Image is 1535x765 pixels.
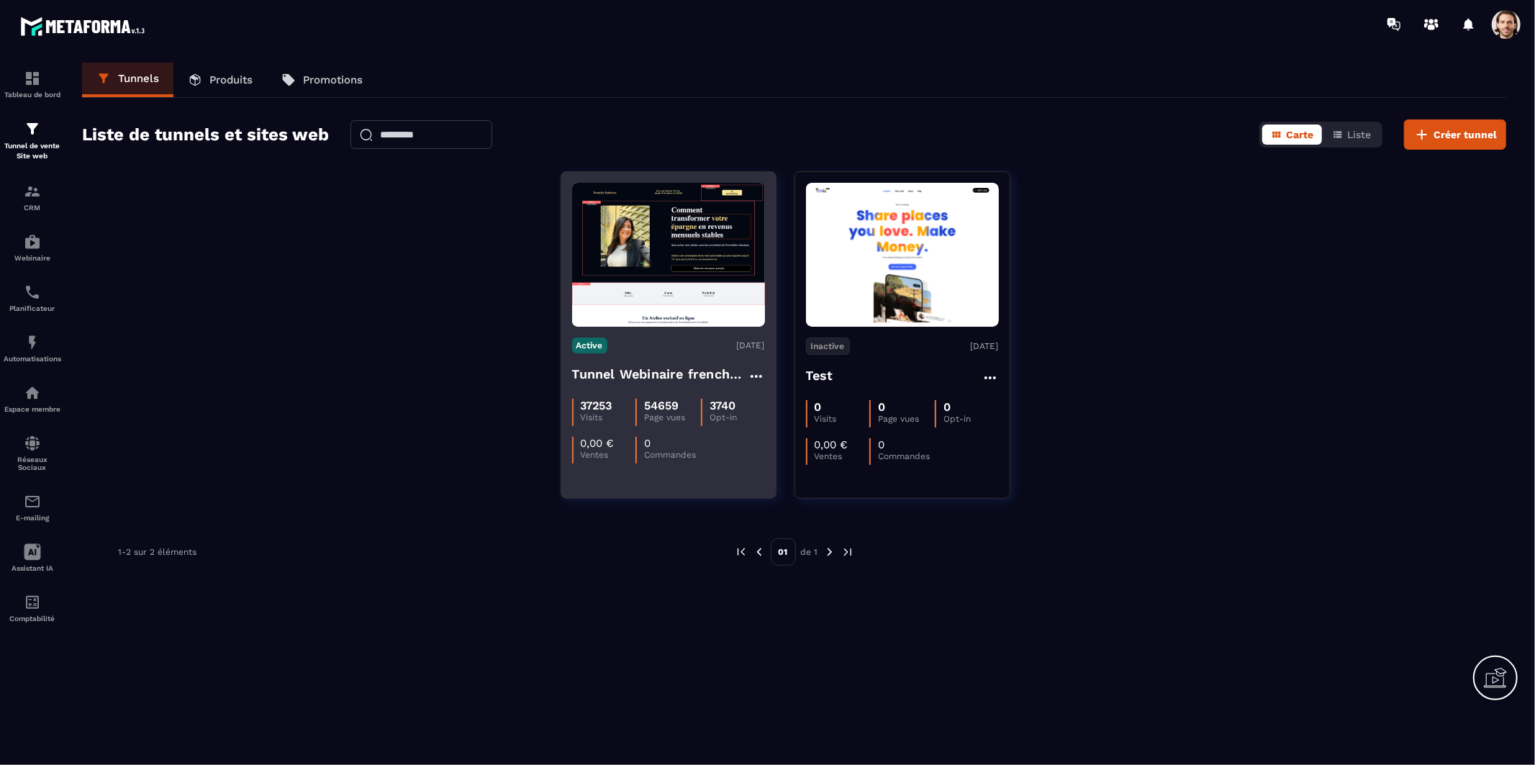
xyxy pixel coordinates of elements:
[801,546,818,558] p: de 1
[737,340,765,350] p: [DATE]
[581,399,612,412] p: 37253
[1286,129,1313,140] span: Carte
[878,400,885,414] p: 0
[4,355,61,363] p: Automatisations
[815,438,848,451] p: 0,00 €
[572,364,748,384] h4: Tunnel Webinaire frenchy partners
[4,273,61,323] a: schedulerschedulerPlanificateur
[815,400,822,414] p: 0
[841,546,854,558] img: next
[644,450,699,460] p: Commandes
[878,438,884,451] p: 0
[24,183,41,200] img: formation
[4,615,61,623] p: Comptabilité
[24,493,41,510] img: email
[4,304,61,312] p: Planificateur
[710,412,764,422] p: Opt-in
[209,73,253,86] p: Produits
[82,120,329,149] h2: Liste de tunnels et sites web
[753,546,766,558] img: prev
[267,63,377,97] a: Promotions
[823,546,836,558] img: next
[173,63,267,97] a: Produits
[4,172,61,222] a: formationformationCRM
[815,414,869,424] p: Visits
[1323,125,1380,145] button: Liste
[644,399,679,412] p: 54659
[771,538,796,566] p: 01
[878,414,935,424] p: Page vues
[4,254,61,262] p: Webinaire
[815,451,869,461] p: Ventes
[24,284,41,301] img: scheduler
[572,183,765,327] img: image
[644,437,651,450] p: 0
[4,109,61,172] a: formationformationTunnel de vente Site web
[1434,127,1497,142] span: Créer tunnel
[1262,125,1322,145] button: Carte
[710,399,735,412] p: 3740
[4,482,61,533] a: emailemailE-mailing
[4,514,61,522] p: E-mailing
[4,59,61,109] a: formationformationTableau de bord
[4,323,61,374] a: automationsautomationsAutomatisations
[303,73,363,86] p: Promotions
[24,233,41,250] img: automations
[4,583,61,633] a: accountantaccountantComptabilité
[4,91,61,99] p: Tableau de bord
[82,63,173,97] a: Tunnels
[118,72,159,85] p: Tunnels
[4,564,61,572] p: Assistant IA
[4,222,61,273] a: automationsautomationsWebinaire
[581,437,615,450] p: 0,00 €
[4,456,61,471] p: Réseaux Sociaux
[806,187,999,323] img: image
[943,400,951,414] p: 0
[581,450,635,460] p: Ventes
[971,341,999,351] p: [DATE]
[735,546,748,558] img: prev
[943,414,998,424] p: Opt-in
[4,204,61,212] p: CRM
[24,384,41,402] img: automations
[806,366,833,386] h4: Test
[644,412,701,422] p: Page vues
[24,70,41,87] img: formation
[4,424,61,482] a: social-networksocial-networkRéseaux Sociaux
[118,547,196,557] p: 1-2 sur 2 éléments
[4,141,61,161] p: Tunnel de vente Site web
[1347,129,1371,140] span: Liste
[24,435,41,452] img: social-network
[24,594,41,611] img: accountant
[1404,119,1506,150] button: Créer tunnel
[4,533,61,583] a: Assistant IA
[24,120,41,137] img: formation
[572,338,607,353] p: Active
[4,405,61,413] p: Espace membre
[4,374,61,424] a: automationsautomationsEspace membre
[581,412,635,422] p: Visits
[20,13,150,40] img: logo
[24,334,41,351] img: automations
[806,338,850,355] p: Inactive
[878,451,933,461] p: Commandes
